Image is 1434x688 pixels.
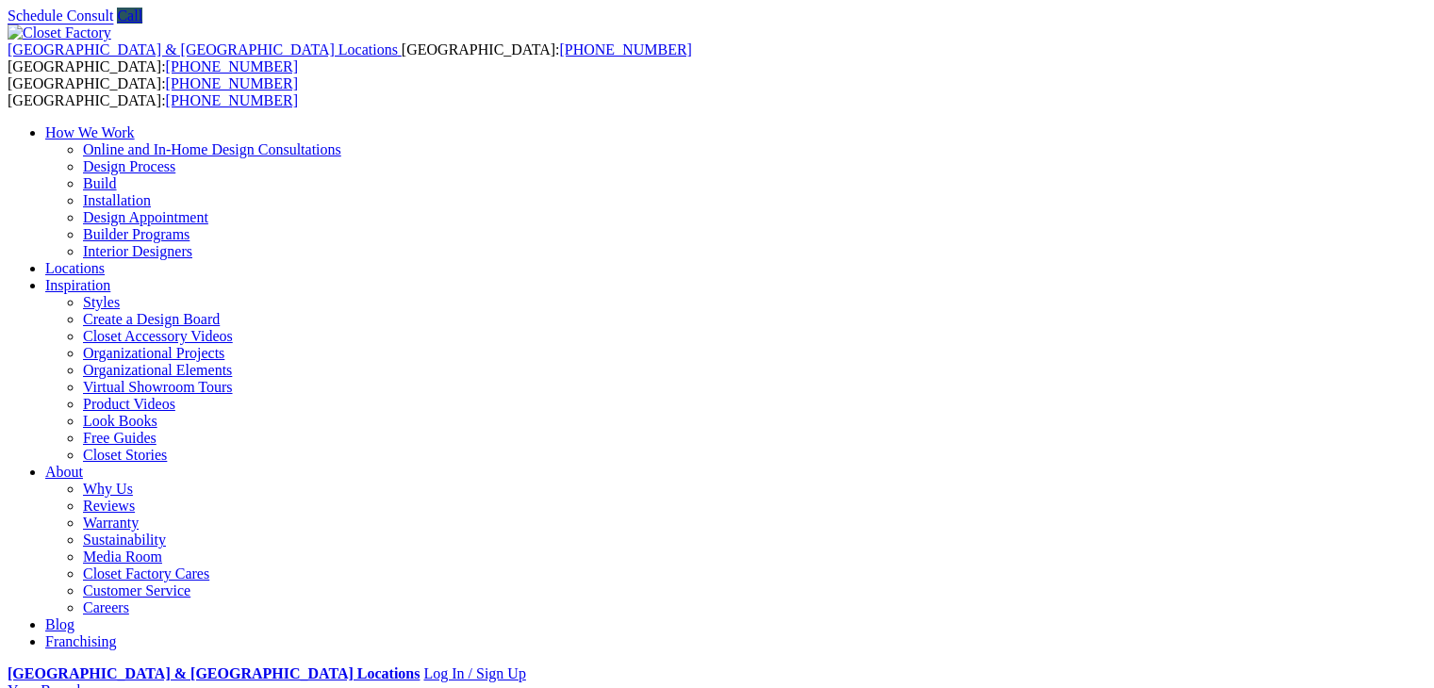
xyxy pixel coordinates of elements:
[83,294,120,310] a: Styles
[166,92,298,108] a: [PHONE_NUMBER]
[8,665,420,681] a: [GEOGRAPHIC_DATA] & [GEOGRAPHIC_DATA] Locations
[166,75,298,91] a: [PHONE_NUMBER]
[83,175,117,191] a: Build
[8,25,111,41] img: Closet Factory
[166,58,298,74] a: [PHONE_NUMBER]
[83,209,208,225] a: Design Appointment
[423,665,525,681] a: Log In / Sign Up
[83,565,209,582] a: Closet Factory Cares
[45,464,83,480] a: About
[83,158,175,174] a: Design Process
[8,41,692,74] span: [GEOGRAPHIC_DATA]: [GEOGRAPHIC_DATA]:
[83,599,129,615] a: Careers
[45,616,74,632] a: Blog
[8,75,298,108] span: [GEOGRAPHIC_DATA]: [GEOGRAPHIC_DATA]:
[83,481,133,497] a: Why Us
[45,633,117,649] a: Franchising
[83,413,157,429] a: Look Books
[83,498,135,514] a: Reviews
[83,379,233,395] a: Virtual Showroom Tours
[83,515,139,531] a: Warranty
[83,328,233,344] a: Closet Accessory Videos
[83,141,341,157] a: Online and In-Home Design Consultations
[83,362,232,378] a: Organizational Elements
[45,277,110,293] a: Inspiration
[83,192,151,208] a: Installation
[83,532,166,548] a: Sustainability
[8,8,113,24] a: Schedule Consult
[83,549,162,565] a: Media Room
[8,41,402,57] a: [GEOGRAPHIC_DATA] & [GEOGRAPHIC_DATA] Locations
[83,447,167,463] a: Closet Stories
[83,430,157,446] a: Free Guides
[8,41,398,57] span: [GEOGRAPHIC_DATA] & [GEOGRAPHIC_DATA] Locations
[559,41,691,57] a: [PHONE_NUMBER]
[45,124,135,140] a: How We Work
[45,260,105,276] a: Locations
[83,243,192,259] a: Interior Designers
[83,582,190,598] a: Customer Service
[83,311,220,327] a: Create a Design Board
[117,8,142,24] a: Call
[83,345,224,361] a: Organizational Projects
[83,226,190,242] a: Builder Programs
[83,396,175,412] a: Product Videos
